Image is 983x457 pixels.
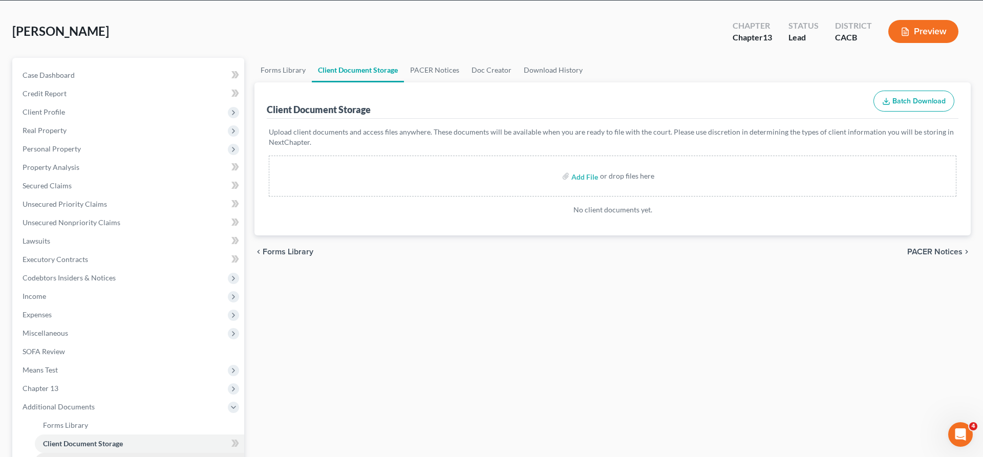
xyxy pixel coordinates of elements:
button: Preview [888,20,958,43]
p: No client documents yet. [269,205,956,215]
div: CACB [835,32,872,43]
span: Batch Download [892,97,946,105]
a: Unsecured Priority Claims [14,195,244,213]
a: Case Dashboard [14,66,244,84]
span: Chapter 13 [23,384,58,393]
span: 13 [763,32,772,42]
div: Chapter [733,20,772,32]
a: Credit Report [14,84,244,103]
span: Means Test [23,365,58,374]
span: Lawsuits [23,236,50,245]
span: Secured Claims [23,181,72,190]
a: PACER Notices [404,58,465,82]
a: Executory Contracts [14,250,244,269]
span: Additional Documents [23,402,95,411]
a: SOFA Review [14,342,244,361]
span: Credit Report [23,89,67,98]
iframe: Intercom live chat [948,422,973,447]
div: Client Document Storage [267,103,371,116]
p: Upload client documents and access files anywhere. These documents will be available when you are... [269,127,956,147]
div: or drop files here [600,171,654,181]
a: Download History [518,58,589,82]
div: Status [788,20,819,32]
div: Chapter [733,32,772,43]
a: Doc Creator [465,58,518,82]
span: Real Property [23,126,67,135]
span: Unsecured Nonpriority Claims [23,218,120,227]
span: Forms Library [263,248,313,256]
span: Forms Library [43,421,88,429]
button: Batch Download [873,91,954,112]
span: Client Profile [23,107,65,116]
a: Forms Library [35,416,244,434]
button: PACER Notices chevron_right [907,248,971,256]
a: Secured Claims [14,177,244,195]
span: Personal Property [23,144,81,153]
i: chevron_left [254,248,263,256]
span: Case Dashboard [23,71,75,79]
a: Client Document Storage [312,58,404,82]
a: Client Document Storage [35,434,244,453]
a: Property Analysis [14,158,244,177]
div: Lead [788,32,819,43]
span: Client Document Storage [43,439,123,448]
span: Unsecured Priority Claims [23,200,107,208]
i: chevron_right [963,248,971,256]
span: [PERSON_NAME] [12,24,109,38]
span: Property Analysis [23,163,79,171]
span: Executory Contracts [23,255,88,264]
span: PACER Notices [907,248,963,256]
span: 4 [969,422,977,430]
span: Codebtors Insiders & Notices [23,273,116,282]
span: Miscellaneous [23,329,68,337]
a: Unsecured Nonpriority Claims [14,213,244,232]
span: Income [23,292,46,300]
a: Forms Library [254,58,312,82]
span: Expenses [23,310,52,319]
div: District [835,20,872,32]
a: Lawsuits [14,232,244,250]
button: chevron_left Forms Library [254,248,313,256]
span: SOFA Review [23,347,65,356]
